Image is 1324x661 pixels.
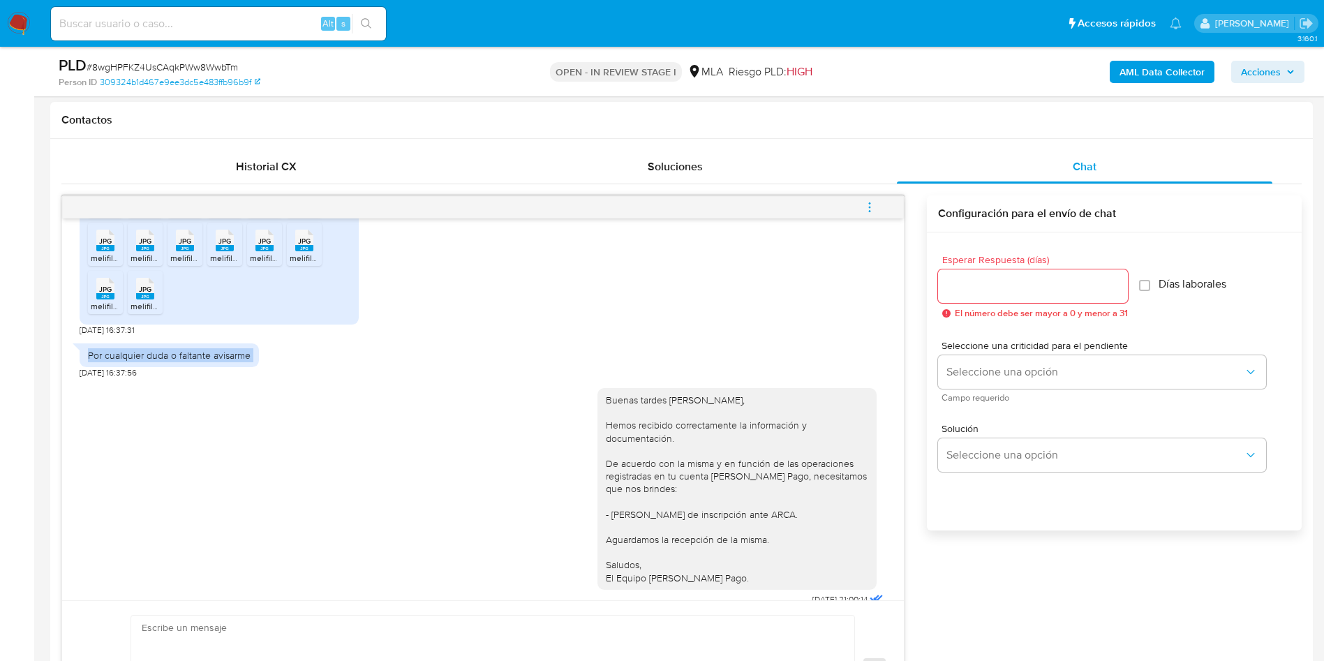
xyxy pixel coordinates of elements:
span: HIGH [787,64,812,80]
button: search-icon [352,14,380,34]
div: Buenas tardes [PERSON_NAME], Hemos recibido correctamente la información y documentación. De acue... [606,394,868,584]
b: PLD [59,54,87,76]
a: Notificaciones [1170,17,1182,29]
span: JPG [258,237,271,246]
span: Días laborales [1159,277,1226,291]
span: [DATE] 16:37:31 [80,325,135,336]
span: Campo requerido [942,394,1270,401]
span: 3.160.1 [1297,33,1317,44]
span: Seleccione una criticidad para el pendiente [942,341,1270,350]
b: Person ID [59,76,97,89]
a: 309324b1d467e9ee3dc5e483ffb96b9f [100,76,260,89]
span: Esperar Respuesta (días) [942,255,1132,265]
h3: Configuración para el envío de chat [938,207,1290,221]
span: Alt [322,17,334,30]
span: JPG [179,237,191,246]
input: Buscar usuario o caso... [51,15,386,33]
span: Acciones [1241,61,1281,83]
span: Solución [942,424,1270,433]
span: Soluciones [648,158,703,174]
span: # 8wgHPFKZ4UsCAqkPWw8WwbTm [87,60,238,74]
button: Acciones [1231,61,1304,83]
button: Seleccione una opción [938,355,1266,389]
span: melifile5963564706852962486.jpg [131,252,264,264]
span: Chat [1073,158,1096,174]
p: OPEN - IN REVIEW STAGE I [550,62,682,82]
input: days_to_wait [938,277,1128,295]
span: JPG [139,285,151,294]
span: melifile2528283441904934814.jpg [290,252,419,264]
span: Seleccione una opción [946,365,1244,379]
span: Accesos rápidos [1078,16,1156,31]
input: Días laborales [1139,280,1150,291]
a: Salir [1299,16,1314,31]
span: JPG [139,237,151,246]
p: valeria.duch@mercadolibre.com [1215,17,1294,30]
span: melifile1603721428578434399.jpg [250,252,378,264]
div: MLA [687,64,723,80]
span: JPG [218,237,231,246]
span: melifile2667051444692764082.jpg [210,252,341,264]
h1: Contactos [61,113,1302,127]
span: JPG [298,237,311,246]
span: [DATE] 21:00:14 [812,594,868,605]
span: melifile4342129122186926112.jpg [91,252,214,264]
span: Historial CX [236,158,297,174]
button: menu-action [847,191,893,224]
span: El número debe ser mayor a 0 y menor a 31 [955,309,1128,318]
span: melifile7689431056638859321.jpg [91,300,220,312]
span: Seleccione una opción [946,448,1244,462]
button: Seleccione una opción [938,438,1266,472]
span: melifile720794893665875150.jpg [170,252,295,264]
span: JPG [99,285,112,294]
span: s [341,17,345,30]
span: JPG [99,237,112,246]
button: AML Data Collector [1110,61,1214,83]
b: AML Data Collector [1120,61,1205,83]
span: [DATE] 16:37:56 [80,367,137,378]
span: Riesgo PLD: [729,64,812,80]
span: melifile8958928539833829911.jpg [131,300,260,312]
div: Por cualquier duda o faltante avisarme [88,349,251,362]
